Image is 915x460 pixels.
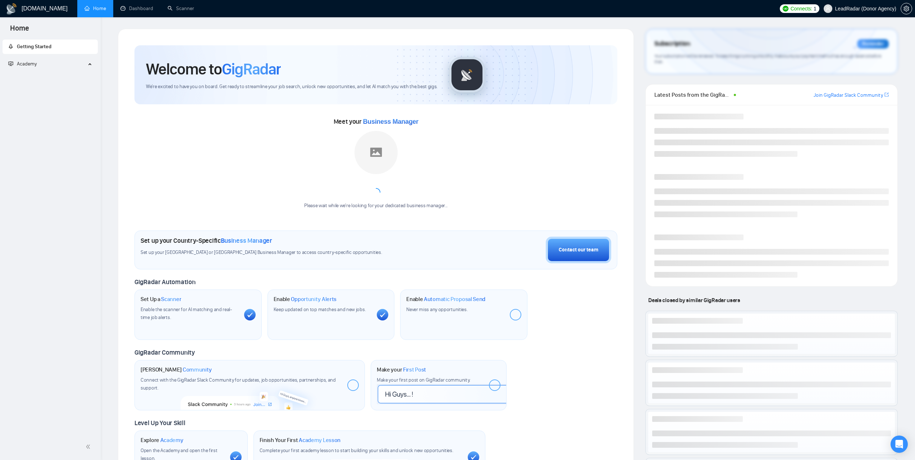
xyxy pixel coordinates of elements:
[221,237,272,245] span: Business Manager
[901,6,912,12] a: setting
[86,443,93,450] span: double-left
[884,92,889,97] span: export
[8,44,13,49] span: rocket
[645,294,743,306] span: Deals closed by similar GigRadar users
[8,61,13,66] span: fund-projection-screen
[901,6,912,12] span: setting
[377,377,470,383] span: Make your first post on GigRadar community.
[825,6,831,11] span: user
[857,39,889,49] div: Reminder
[134,278,195,286] span: GigRadar Automation
[17,61,37,67] span: Academy
[3,40,98,54] li: Getting Started
[274,296,337,303] h1: Enable
[654,53,881,65] span: Your subscription will be renewed. To keep things running smoothly, make sure your payment method...
[134,349,195,356] span: GigRadar Community
[559,246,598,254] div: Contact our team
[546,237,611,263] button: Contact our team
[424,296,485,303] span: Automatic Proposal Send
[141,296,181,303] h1: Set Up a
[260,447,453,454] span: Complete your first academy lesson to start building your skills and unlock new opportunities.
[141,437,183,444] h1: Explore
[406,306,467,313] span: Never miss any opportunities.
[141,377,336,391] span: Connect with the GigRadar Slack Community for updates, job opportunities, partnerships, and support.
[377,366,426,373] h1: Make your
[654,38,690,50] span: Subscription
[146,83,438,90] span: We're excited to have you on board. Get ready to streamline your job search, unlock new opportuni...
[141,237,272,245] h1: Set up your Country-Specific
[274,306,366,313] span: Keep updated on top matches and new jobs.
[791,5,812,13] span: Connects:
[8,61,37,67] span: Academy
[17,44,51,50] span: Getting Started
[406,296,485,303] h1: Enable
[891,436,908,453] div: Open Intercom Messenger
[300,202,452,209] div: Please wait while we're looking for your dedicated business manager...
[260,437,340,444] h1: Finish Your First
[4,23,35,38] span: Home
[901,3,912,14] button: setting
[334,118,418,126] span: Meet your
[141,306,232,320] span: Enable the scanner for AI matching and real-time job alerts.
[449,57,485,93] img: gigradar-logo.png
[168,5,194,12] a: searchScanner
[783,6,788,12] img: upwork-logo.png
[403,366,426,373] span: First Post
[363,118,418,125] span: Business Manager
[222,59,281,79] span: GigRadar
[160,437,183,444] span: Academy
[814,5,816,13] span: 1
[84,5,106,12] a: homeHome
[161,296,181,303] span: Scanner
[354,131,398,174] img: placeholder.png
[884,91,889,98] a: export
[141,366,212,373] h1: [PERSON_NAME]
[181,377,319,410] img: slackcommunity-bg.png
[120,5,153,12] a: dashboardDashboard
[141,249,423,256] span: Set up your [GEOGRAPHIC_DATA] or [GEOGRAPHIC_DATA] Business Manager to access country-specific op...
[134,419,185,427] span: Level Up Your Skill
[6,3,17,15] img: logo
[291,296,337,303] span: Opportunity Alerts
[654,90,731,99] span: Latest Posts from the GigRadar Community
[371,187,380,197] span: loading
[146,59,281,79] h1: Welcome to
[299,437,340,444] span: Academy Lesson
[814,91,883,99] a: Join GigRadar Slack Community
[183,366,212,373] span: Community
